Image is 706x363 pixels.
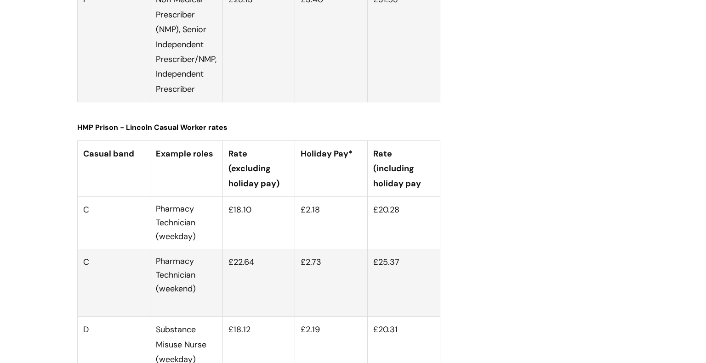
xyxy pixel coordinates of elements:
td: C [78,249,150,317]
th: Holiday Pay* [295,140,368,196]
td: C [78,196,150,249]
th: Rate (including holiday pay [368,140,440,196]
p: Pharmacy Technician (weekend) [156,255,217,296]
span: HMP Prison - Lincoln Casual Worker rates [77,123,228,132]
td: £2.18 [295,196,368,249]
td: £18.10 [222,196,295,249]
td: £2.73 [295,249,368,317]
td: £20.28 [368,196,440,249]
p: Pharmacy Technician (weekday) [156,202,217,243]
th: Casual band [78,140,150,196]
td: £25.37 [368,249,440,317]
th: Rate (excluding holiday pay) [222,140,295,196]
td: £22.64 [222,249,295,317]
th: Example roles [150,140,222,196]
